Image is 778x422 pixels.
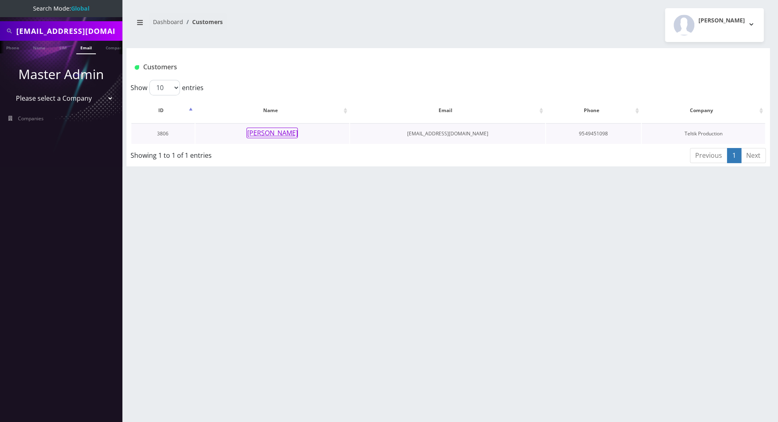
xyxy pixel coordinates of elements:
[246,128,298,138] button: [PERSON_NAME]
[18,115,44,122] span: Companies
[149,80,180,95] select: Showentries
[690,148,727,163] a: Previous
[76,41,96,54] a: Email
[350,99,545,122] th: Email: activate to sort column ascending
[727,148,741,163] a: 1
[29,41,49,53] a: Name
[71,4,89,12] strong: Global
[546,99,641,122] th: Phone: activate to sort column ascending
[2,41,23,53] a: Phone
[16,23,120,39] input: Search All Companies
[33,4,89,12] span: Search Mode:
[55,41,71,53] a: SIM
[350,123,545,144] td: [EMAIL_ADDRESS][DOMAIN_NAME]
[131,123,195,144] td: 3806
[665,8,764,42] button: [PERSON_NAME]
[546,123,641,144] td: 9549451098
[133,13,442,37] nav: breadcrumb
[642,99,765,122] th: Company: activate to sort column ascending
[195,99,350,122] th: Name: activate to sort column ascending
[698,17,745,24] h2: [PERSON_NAME]
[642,123,765,144] td: Teltik Production
[135,63,655,71] h1: Customers
[153,18,183,26] a: Dashboard
[131,99,195,122] th: ID: activate to sort column descending
[131,147,389,160] div: Showing 1 to 1 of 1 entries
[102,41,129,53] a: Company
[131,80,204,95] label: Show entries
[741,148,766,163] a: Next
[183,18,223,26] li: Customers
